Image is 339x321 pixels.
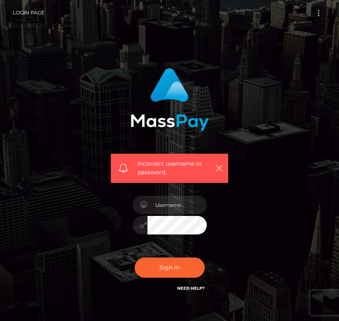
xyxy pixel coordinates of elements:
[177,286,205,291] a: Need Help?
[138,159,211,177] span: Incorrect username or password.
[135,258,205,278] button: Sign in
[13,4,44,21] a: Login Page
[147,196,207,214] input: Username...
[311,7,326,19] button: Toggle navigation
[131,68,209,131] img: MassPay Login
